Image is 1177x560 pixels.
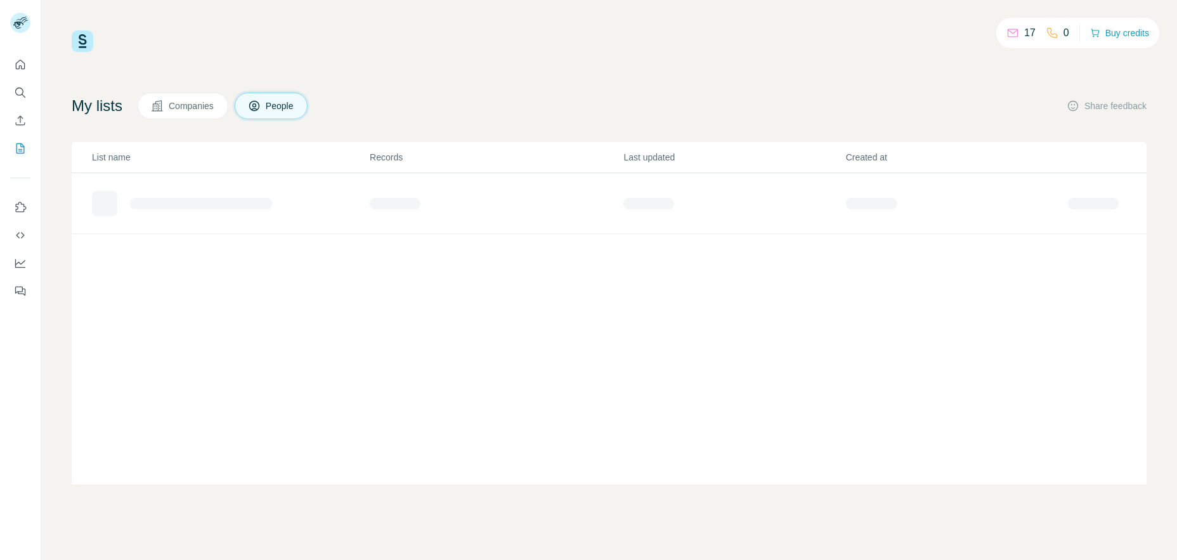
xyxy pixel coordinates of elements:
[846,151,1067,164] p: Created at
[1063,25,1069,41] p: 0
[10,81,30,104] button: Search
[266,100,295,112] span: People
[72,30,93,52] img: Surfe Logo
[10,280,30,303] button: Feedback
[1090,24,1149,42] button: Buy credits
[10,252,30,275] button: Dashboard
[10,196,30,219] button: Use Surfe on LinkedIn
[72,96,122,116] h4: My lists
[370,151,622,164] p: Records
[10,224,30,247] button: Use Surfe API
[92,151,368,164] p: List name
[10,109,30,132] button: Enrich CSV
[1024,25,1036,41] p: 17
[1067,100,1147,112] button: Share feedback
[10,137,30,160] button: My lists
[10,53,30,76] button: Quick start
[623,151,844,164] p: Last updated
[169,100,215,112] span: Companies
